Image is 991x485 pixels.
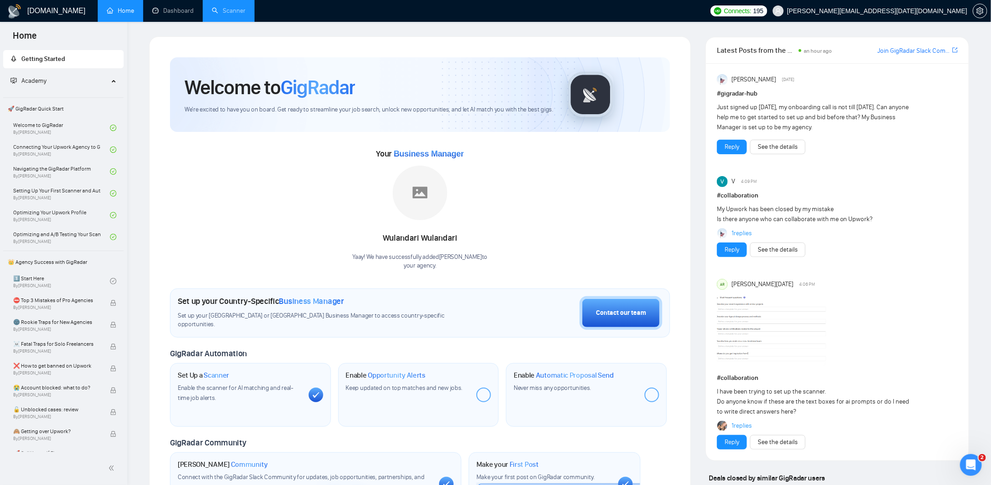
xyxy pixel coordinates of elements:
span: By [PERSON_NAME] [13,436,100,441]
div: Just signed up [DATE], my onboarding call is not till [DATE]. Can anyone help me to get started t... [717,102,910,132]
span: 195 [753,6,763,16]
span: check-circle [110,234,116,240]
a: searchScanner [212,7,245,15]
span: export [952,46,958,54]
h1: Set Up a [178,371,229,380]
a: Optimizing Your Upwork ProfileBy[PERSON_NAME] [13,205,110,225]
span: Never miss any opportunities. [514,384,591,392]
span: check-circle [110,278,116,284]
a: Connecting Your Upwork Agency to GigRadarBy[PERSON_NAME] [13,140,110,160]
span: GigRadar Community [170,438,246,448]
div: My Upwork has been closed by my mistake Is there anyone who can collaborate with me on Upwork? [717,204,910,224]
a: Optimizing and A/B Testing Your Scanner for Better ResultsBy[PERSON_NAME] [13,227,110,247]
span: Keep updated on top matches and new jobs. [346,384,463,392]
button: See the details [750,242,806,257]
span: lock [110,300,116,306]
span: GigRadar [280,75,355,100]
span: setting [973,7,987,15]
span: By [PERSON_NAME] [13,414,100,419]
span: Latest Posts from the GigRadar Community [717,45,796,56]
span: GigRadar Automation [170,349,247,359]
span: 2 [979,454,986,461]
span: [PERSON_NAME][DATE] [732,279,794,289]
a: 1️⃣ Start HereBy[PERSON_NAME] [13,271,110,291]
span: check-circle [110,190,116,197]
h1: # collaboration [717,191,958,201]
span: lock [110,344,116,350]
span: We're excited to have you on board. Get ready to streamline your job search, unlock new opportuni... [185,106,553,114]
button: See the details [750,435,806,450]
li: Getting Started [3,50,124,68]
span: Home [5,29,44,48]
span: First Post [510,460,539,469]
img: F09C9EU858S-image.png [717,293,826,366]
h1: [PERSON_NAME] [178,460,268,469]
span: check-circle [110,125,116,131]
h1: Enable [346,371,426,380]
span: 🌚 Rookie Traps for New Agencies [13,318,100,327]
p: your agency . [353,262,488,270]
span: Business Manager [394,149,464,158]
span: 🔓 Unblocked cases: review [13,405,100,414]
span: By [PERSON_NAME] [13,305,100,310]
button: Reply [717,140,747,154]
div: Wulandari Wulandari [353,231,488,246]
span: 🙈 Getting over Upwork? [13,427,100,436]
a: 1replies [732,229,752,238]
span: By [PERSON_NAME] [13,392,100,398]
span: Getting Started [21,55,65,63]
span: check-circle [110,147,116,153]
a: dashboardDashboard [152,7,194,15]
img: logo [7,4,22,19]
span: 👑 Agency Success with GigRadar [4,253,123,271]
span: ☠️ Fatal Traps for Solo Freelancers [13,339,100,349]
span: Scanner [204,371,229,380]
span: Make your first post on GigRadar community. [476,473,595,481]
span: double-left [108,464,117,473]
img: V [717,176,728,187]
span: user [775,8,781,14]
button: Reply [717,242,747,257]
a: Welcome to GigRadarBy[PERSON_NAME] [13,118,110,138]
img: Anisuzzaman Khan [717,228,727,238]
a: 1replies [732,421,752,430]
button: setting [973,4,987,18]
span: Academy [10,77,46,85]
h1: # collaboration [717,373,958,383]
span: Business Manager [279,296,344,306]
span: By [PERSON_NAME] [13,327,100,332]
h1: Set up your Country-Specific [178,296,344,306]
img: upwork-logo.png [714,7,721,15]
a: Join GigRadar Slack Community [877,46,951,56]
a: Reply [725,142,739,152]
span: check-circle [110,168,116,175]
span: Enable the scanner for AI matching and real-time job alerts. [178,384,293,402]
h1: Make your [476,460,539,469]
div: AR [717,279,727,289]
span: 🚀 Sell Yourself First [13,449,100,458]
span: 🚀 GigRadar Quick Start [4,100,123,118]
span: fund-projection-screen [10,77,17,84]
a: Reply [725,437,739,447]
a: Navigating the GigRadar PlatformBy[PERSON_NAME] [13,162,110,182]
span: 4:09 PM [741,177,757,186]
span: 4:06 PM [799,280,815,288]
span: Connects: [724,6,751,16]
span: Your [376,149,464,159]
h1: Enable [514,371,614,380]
span: check-circle [110,212,116,218]
div: Yaay! We have successfully added [PERSON_NAME] to [353,253,488,270]
span: Academy [21,77,46,85]
span: lock [110,431,116,437]
span: [DATE] [782,76,794,84]
a: Setting Up Your First Scanner and Auto-BidderBy[PERSON_NAME] [13,183,110,203]
button: Contact our team [580,296,662,330]
span: V [732,177,736,187]
span: ❌ How to get banned on Upwork [13,361,100,370]
span: Opportunity Alerts [368,371,425,380]
a: Reply [725,245,739,255]
span: ⛔ Top 3 Mistakes of Pro Agencies [13,296,100,305]
span: By [PERSON_NAME] [13,370,100,376]
div: Contact our team [596,308,646,318]
a: homeHome [107,7,134,15]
